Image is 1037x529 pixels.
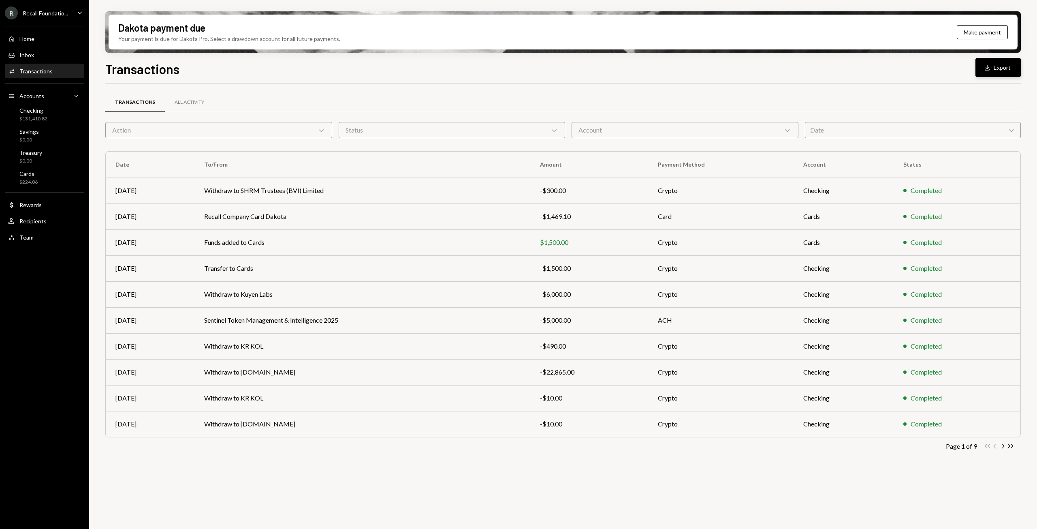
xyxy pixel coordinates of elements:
[5,64,84,78] a: Transactions
[975,58,1021,77] button: Export
[115,263,185,273] div: [DATE]
[946,442,977,450] div: Page 1 of 9
[794,411,894,437] td: Checking
[19,35,34,42] div: Home
[115,212,185,221] div: [DATE]
[105,92,165,113] a: Transactions
[105,122,332,138] div: Action
[648,178,794,203] td: Crypto
[115,289,185,299] div: [DATE]
[648,359,794,385] td: Crypto
[115,238,185,247] div: [DATE]
[911,393,942,403] div: Completed
[115,341,185,351] div: [DATE]
[194,178,530,203] td: Withdraw to SHRM Trustees (BVI) Limited
[194,307,530,333] td: Sentinel Token Management & Intelligence 2025
[19,179,38,186] div: $224.06
[5,47,84,62] a: Inbox
[540,289,638,299] div: -$6,000.00
[118,34,340,43] div: Your payment is due for Dakota Pro. Select a drawdown account for all future payments.
[794,255,894,281] td: Checking
[115,393,185,403] div: [DATE]
[648,229,794,255] td: Crypto
[5,31,84,46] a: Home
[794,229,894,255] td: Cards
[165,92,214,113] a: All Activity
[5,214,84,228] a: Recipients
[572,122,798,138] div: Account
[805,122,1021,138] div: Date
[19,51,34,58] div: Inbox
[118,21,205,34] div: Dakota payment due
[5,6,18,19] div: R
[19,116,47,122] div: $131,410.82
[540,263,638,273] div: -$1,500.00
[5,230,84,244] a: Team
[540,238,638,247] div: $1,500.00
[19,92,44,99] div: Accounts
[23,10,68,17] div: Recall Foundatio...
[339,122,565,138] div: Status
[19,107,47,114] div: Checking
[911,315,942,325] div: Completed
[19,170,38,177] div: Cards
[19,218,47,225] div: Recipients
[648,307,794,333] td: ACH
[194,281,530,307] td: Withdraw to Kuyen Labs
[5,168,84,187] a: Cards$224.06
[5,126,84,145] a: Savings$0.00
[5,197,84,212] a: Rewards
[194,411,530,437] td: Withdraw to [DOMAIN_NAME]
[794,359,894,385] td: Checking
[19,128,39,135] div: Savings
[19,201,42,208] div: Rewards
[911,186,942,195] div: Completed
[794,333,894,359] td: Checking
[648,255,794,281] td: Crypto
[794,281,894,307] td: Checking
[911,212,942,221] div: Completed
[911,289,942,299] div: Completed
[911,367,942,377] div: Completed
[794,307,894,333] td: Checking
[540,212,638,221] div: -$1,469.10
[106,152,194,178] th: Date
[194,385,530,411] td: Withdraw to KR KOL
[115,315,185,325] div: [DATE]
[794,385,894,411] td: Checking
[194,152,530,178] th: To/From
[105,61,179,77] h1: Transactions
[194,359,530,385] td: Withdraw to [DOMAIN_NAME]
[194,255,530,281] td: Transfer to Cards
[19,158,42,165] div: $0.00
[894,152,1020,178] th: Status
[540,186,638,195] div: -$300.00
[911,341,942,351] div: Completed
[194,203,530,229] td: Recall Company Card Dakota
[115,419,185,429] div: [DATE]
[957,25,1008,39] button: Make payment
[540,393,638,403] div: -$10.00
[115,186,185,195] div: [DATE]
[648,411,794,437] td: Crypto
[794,152,894,178] th: Account
[794,203,894,229] td: Cards
[530,152,648,178] th: Amount
[19,234,34,241] div: Team
[648,203,794,229] td: Card
[175,99,204,106] div: All Activity
[19,68,53,75] div: Transactions
[194,229,530,255] td: Funds added to Cards
[5,88,84,103] a: Accounts
[911,263,942,273] div: Completed
[5,147,84,166] a: Treasury$0.00
[5,105,84,124] a: Checking$131,410.82
[911,419,942,429] div: Completed
[540,367,638,377] div: -$22,865.00
[540,315,638,325] div: -$5,000.00
[19,137,39,143] div: $0.00
[648,152,794,178] th: Payment Method
[540,419,638,429] div: -$10.00
[19,149,42,156] div: Treasury
[648,333,794,359] td: Crypto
